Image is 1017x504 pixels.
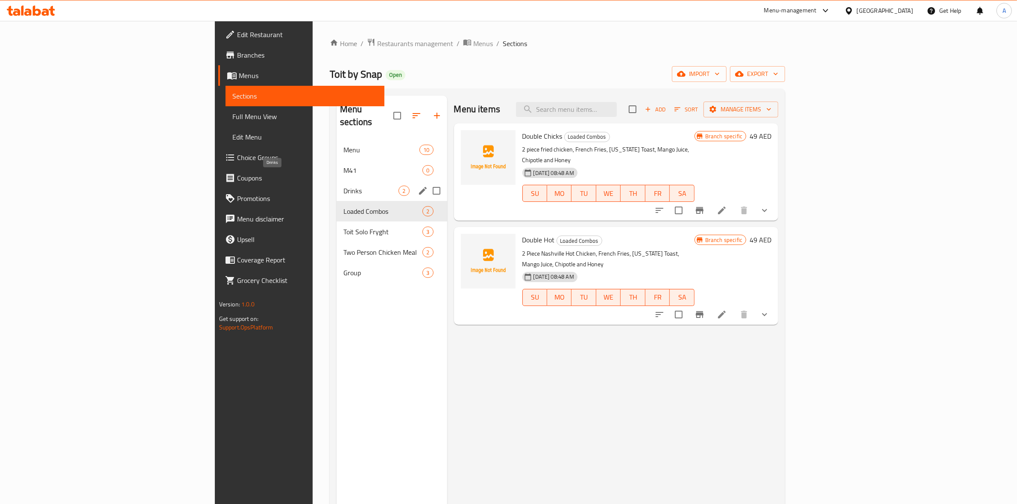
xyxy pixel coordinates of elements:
[399,187,409,195] span: 2
[624,100,642,118] span: Select section
[406,105,427,126] span: Sort sections
[343,227,422,237] div: Toit Solo Fryght
[386,71,405,79] span: Open
[218,250,385,270] a: Coverage Report
[330,38,785,49] nav: breadcrumb
[343,165,422,175] div: M41
[547,289,572,306] button: MO
[530,169,577,177] span: [DATE] 08:48 AM
[575,291,593,303] span: TU
[522,185,547,202] button: SU
[730,66,785,82] button: export
[551,187,569,200] span: MO
[670,289,695,306] button: SA
[399,186,409,196] div: items
[673,291,691,303] span: SA
[526,187,544,200] span: SU
[670,201,688,219] span: Select to update
[226,127,385,147] a: Edit Menu
[463,38,493,49] a: Menus
[624,291,642,303] span: TH
[750,130,771,142] h6: 49 AED
[621,289,645,306] button: TH
[232,111,378,122] span: Full Menu View
[473,38,493,49] span: Menus
[669,103,703,116] span: Sort items
[754,304,775,325] button: show more
[343,145,419,155] span: Menu
[703,102,778,117] button: Manage items
[522,130,563,143] span: Double Chicks
[454,103,501,116] h2: Menu items
[218,168,385,188] a: Coupons
[218,45,385,65] a: Branches
[237,173,378,183] span: Coupons
[575,187,593,200] span: TU
[219,322,273,333] a: Support.OpsPlatform
[388,107,406,125] span: Select all sections
[649,187,667,200] span: FR
[422,268,433,278] div: items
[522,289,547,306] button: SU
[649,291,667,303] span: FR
[343,247,422,257] div: Two Person Chicken Meal
[649,200,670,221] button: sort-choices
[343,268,422,278] span: Group
[596,289,621,306] button: WE
[689,200,710,221] button: Branch-specific-item
[644,105,667,114] span: Add
[237,50,378,60] span: Branches
[337,242,447,262] div: Two Person Chicken Meal2
[710,104,771,115] span: Manage items
[239,70,378,81] span: Menus
[416,184,429,197] button: edit
[423,207,433,216] span: 2
[337,201,447,221] div: Loaded Combos2
[422,206,433,216] div: items
[642,103,669,116] button: Add
[422,227,433,237] div: items
[645,289,670,306] button: FR
[670,185,695,202] button: SA
[219,313,258,324] span: Get support on:
[218,209,385,229] a: Menu disclaimer
[600,187,618,200] span: WE
[337,136,447,286] nav: Menu sections
[565,132,610,142] span: Loaded Combos
[674,105,698,114] span: Sort
[572,185,596,202] button: TU
[461,234,516,288] img: Double Hot
[218,147,385,168] a: Choice Groups
[232,91,378,101] span: Sections
[420,146,433,154] span: 10
[457,38,460,49] li: /
[530,273,577,281] span: [DATE] 08:48 AM
[522,144,695,166] p: 2 piece fried chicken, French Fries, [US_STATE] Toast, Mango Juice, Chipotle and Honey
[218,270,385,291] a: Grocery Checklist
[572,289,596,306] button: TU
[857,6,913,15] div: [GEOGRAPHIC_DATA]
[702,132,746,140] span: Branch specific
[218,229,385,250] a: Upsell
[557,236,602,246] div: Loaded Combos
[673,187,691,200] span: SA
[237,152,378,163] span: Choice Groups
[237,275,378,286] span: Grocery Checklist
[516,102,617,117] input: search
[218,188,385,209] a: Promotions
[237,255,378,265] span: Coverage Report
[423,166,433,175] span: 0
[717,205,727,216] a: Edit menu item
[702,236,746,244] span: Branch specific
[759,309,770,320] svg: Show Choices
[750,234,771,246] h6: 49 AED
[343,206,422,216] span: Loaded Combos
[237,29,378,40] span: Edit Restaurant
[226,106,385,127] a: Full Menu View
[759,205,770,216] svg: Show Choices
[237,193,378,204] span: Promotions
[734,304,754,325] button: delete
